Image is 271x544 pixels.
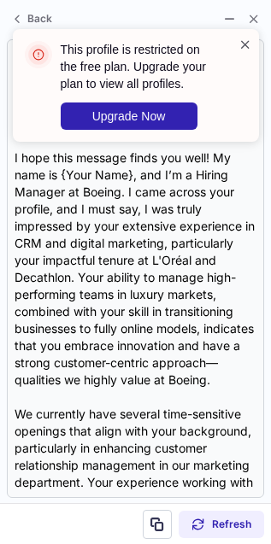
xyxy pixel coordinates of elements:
[7,9,59,29] button: Back
[92,109,166,123] span: Upgrade Now
[179,511,264,538] button: Refresh
[25,41,52,68] img: error
[15,47,256,490] div: Subject: Exciting Opportunities at Boeing Body: Hi [PERSON_NAME], I hope this message finds you w...
[212,518,251,531] span: Refresh
[61,41,218,92] header: This profile is restricted on the free plan. Upgrade your plan to view all profiles.
[61,102,197,130] button: Upgrade Now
